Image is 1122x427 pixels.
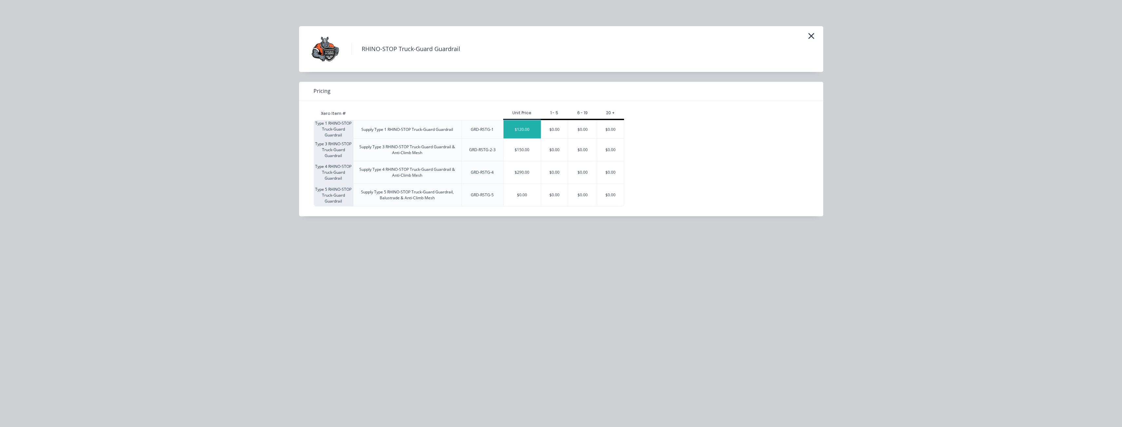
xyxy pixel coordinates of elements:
[597,120,624,138] div: $0.00
[503,110,541,116] div: Unit Price
[314,120,353,138] div: Type 1 RHINO-STOP Truck-Guard Guardrail
[504,139,541,161] div: $150.00
[541,184,568,206] div: $0.00
[314,138,353,161] div: Type 3 RHINO-STOP Truck-Guard Guardrail
[314,87,331,95] span: Pricing
[352,43,470,55] h4: RHINO-STOP Truck-Guard Guardrail
[471,169,494,175] div: GRD-RSTG-4
[309,33,342,65] img: RHINO-STOP Truck-Guard Guardrail
[597,139,624,161] div: $0.00
[314,161,353,184] div: Type 4 RHINO-STOP Truck-Guard Guardrail
[359,167,456,178] div: Supply Type 4 RHINO-STOP Truck-Guard Guardrail & Anti-Climb Mesh
[541,120,568,138] div: $0.00
[568,110,597,116] div: 6 - 19
[504,184,541,206] div: $0.00
[314,107,353,120] div: Xero Item #
[541,139,568,161] div: $0.00
[568,139,597,161] div: $0.00
[568,161,597,184] div: $0.00
[597,184,624,206] div: $0.00
[314,184,353,206] div: Type 5 RHINO-STOP Truck-Guard Guardrail
[361,127,453,133] div: Supply Type 1 RHINO-STOP Truck-Guard Guardrail
[359,144,456,156] div: Supply Type 3 RHINO-STOP Truck-Guard Guardrail & Anti-Climb Mesh
[471,192,494,198] div: GRD-RSTG-5
[597,110,624,116] div: 20 +
[541,161,568,184] div: $0.00
[504,120,541,138] div: $120.00
[568,184,597,206] div: $0.00
[568,120,597,138] div: $0.00
[469,147,496,153] div: GRD-RSTG-2-3
[597,161,624,184] div: $0.00
[504,161,541,184] div: $290.00
[471,127,494,133] div: GRD-RSTG-1
[541,110,568,116] div: 1 - 5
[359,189,456,201] div: Supply Type 5 RHINO-STOP Truck-Guard Guardrail, Balustrade & Anti-Climb Mesh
